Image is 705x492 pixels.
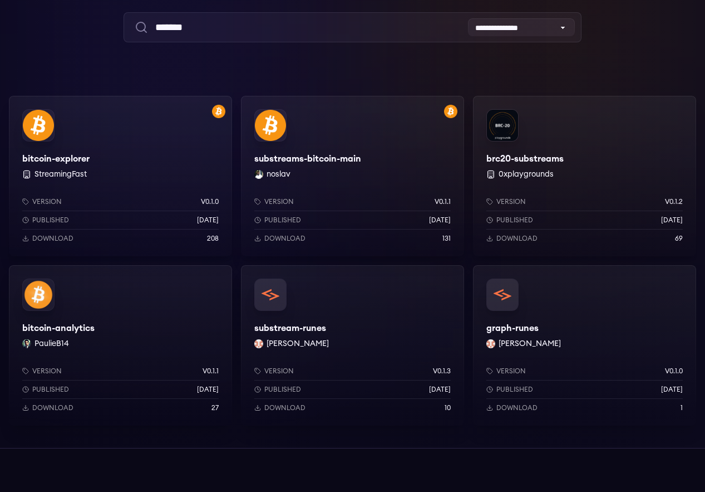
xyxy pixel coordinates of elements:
[435,197,451,206] p: v0.1.1
[661,216,683,225] p: [DATE]
[264,403,305,412] p: Download
[201,197,219,206] p: v0.1.0
[496,197,526,206] p: Version
[32,197,62,206] p: Version
[473,265,696,426] a: graph-runesgraph-runesivan-boostylabs [PERSON_NAME]Versionv0.1.0Published[DATE]Download1
[32,367,62,376] p: Version
[264,234,305,243] p: Download
[433,367,451,376] p: v0.1.3
[499,169,554,180] button: 0xplaygrounds
[241,265,464,426] a: substream-runessubstream-runesivan-boostylabs [PERSON_NAME]Versionv0.1.3Published[DATE]Download10
[429,216,451,225] p: [DATE]
[681,403,683,412] p: 1
[32,403,73,412] p: Download
[496,385,533,394] p: Published
[496,216,533,225] p: Published
[444,105,457,118] img: Filter by btc-mainnet network
[264,385,301,394] p: Published
[207,234,219,243] p: 208
[9,96,232,256] a: Filter by btc-mainnet networkbitcoin-explorerbitcoin-explorer StreamingFastVersionv0.1.0Published...
[241,96,464,256] a: Filter by btc-mainnet networksubstreams-bitcoin-mainsubstreams-bitcoin-mainnoslav noslavVersionv0...
[34,338,69,349] button: PaulieB14
[496,367,526,376] p: Version
[267,169,290,180] button: noslav
[212,105,225,118] img: Filter by btc-mainnet network
[499,338,561,349] button: [PERSON_NAME]
[197,385,219,394] p: [DATE]
[496,234,538,243] p: Download
[445,403,451,412] p: 10
[473,96,696,256] a: brc20-substreamsbrc20-substreams 0xplaygroundsVersionv0.1.2Published[DATE]Download69
[32,234,73,243] p: Download
[429,385,451,394] p: [DATE]
[267,338,329,349] button: [PERSON_NAME]
[661,385,683,394] p: [DATE]
[34,169,87,180] button: StreamingFast
[675,234,683,243] p: 69
[264,367,294,376] p: Version
[665,367,683,376] p: v0.1.0
[665,197,683,206] p: v0.1.2
[264,197,294,206] p: Version
[496,403,538,412] p: Download
[197,216,219,225] p: [DATE]
[203,367,219,376] p: v0.1.1
[9,265,232,426] a: bitcoin-analyticsbitcoin-analyticsPaulieB14 PaulieB14Versionv0.1.1Published[DATE]Download27
[211,403,219,412] p: 27
[442,234,451,243] p: 131
[264,216,301,225] p: Published
[32,385,69,394] p: Published
[32,216,69,225] p: Published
